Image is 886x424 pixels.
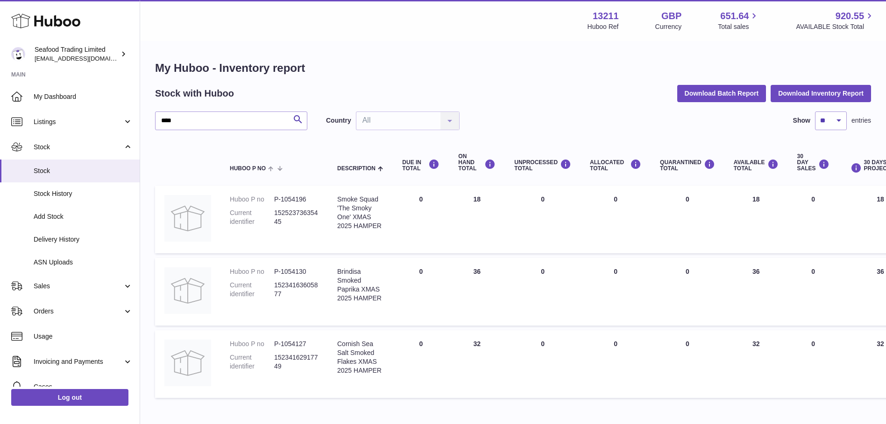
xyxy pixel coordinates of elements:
span: 0 [686,340,689,348]
td: 0 [581,258,651,326]
td: 32 [724,330,788,398]
span: Usage [34,332,133,341]
span: 0 [686,195,689,203]
dd: 15234162917749 [274,353,319,371]
td: 0 [788,186,839,253]
span: Invoicing and Payments [34,357,123,366]
strong: 13211 [593,10,619,22]
div: Brindisa Smoked Paprika XMAS 2025 HAMPER [337,267,383,303]
dt: Huboo P no [230,340,274,348]
div: 30 DAY SALES [797,153,829,172]
label: Country [326,116,351,125]
span: AVAILABLE Stock Total [796,22,875,31]
td: 0 [505,258,581,326]
dt: Current identifier [230,209,274,226]
dd: P-1054130 [274,267,319,276]
td: 18 [724,186,788,253]
img: product image [164,340,211,386]
dd: 15252373635445 [274,209,319,226]
div: Smoke Squad 'The Smoky One' XMAS 2025 HAMPER [337,195,383,230]
span: entries [851,116,871,125]
td: 0 [788,258,839,326]
button: Download Batch Report [677,85,766,102]
dd: P-1054127 [274,340,319,348]
span: Total sales [718,22,759,31]
span: 651.64 [720,10,749,22]
td: 32 [449,330,505,398]
td: 0 [393,258,449,326]
label: Show [793,116,810,125]
span: My Dashboard [34,92,133,101]
strong: GBP [661,10,681,22]
td: 0 [393,186,449,253]
td: 0 [581,186,651,253]
div: Cornish Sea Salt Smoked Flakes XMAS 2025 HAMPER [337,340,383,375]
span: [EMAIL_ADDRESS][DOMAIN_NAME] [35,55,137,62]
span: Stock History [34,189,133,198]
div: ALLOCATED Total [590,159,641,172]
h1: My Huboo - Inventory report [155,61,871,76]
div: DUE IN TOTAL [402,159,439,172]
dt: Huboo P no [230,195,274,204]
div: ON HAND Total [458,153,496,172]
span: Stock [34,143,123,152]
div: AVAILABLE Total [734,159,779,172]
button: Download Inventory Report [771,85,871,102]
a: Log out [11,389,128,406]
span: Listings [34,118,123,126]
td: 36 [724,258,788,326]
span: Stock [34,167,133,175]
dt: Huboo P no [230,267,274,276]
td: 0 [788,330,839,398]
div: Seafood Trading Limited [35,45,119,63]
td: 0 [581,330,651,398]
span: Delivery History [34,235,133,244]
span: Sales [34,282,123,291]
td: 0 [505,330,581,398]
dd: P-1054196 [274,195,319,204]
span: Add Stock [34,212,133,221]
img: online@rickstein.com [11,47,25,61]
div: Huboo Ref [588,22,619,31]
span: ASN Uploads [34,258,133,267]
div: UNPROCESSED Total [514,159,571,172]
span: 920.55 [836,10,864,22]
div: QUARANTINED Total [660,159,715,172]
td: 36 [449,258,505,326]
dt: Current identifier [230,353,274,371]
a: 920.55 AVAILABLE Stock Total [796,10,875,31]
span: Description [337,166,376,172]
a: 651.64 Total sales [718,10,759,31]
span: Huboo P no [230,166,266,172]
td: 18 [449,186,505,253]
dd: 15234163605877 [274,281,319,299]
span: Cases [34,382,133,391]
span: Orders [34,307,123,316]
dt: Current identifier [230,281,274,299]
span: 0 [686,268,689,275]
h2: Stock with Huboo [155,87,234,100]
div: Currency [655,22,682,31]
img: product image [164,195,211,242]
img: product image [164,267,211,314]
td: 0 [393,330,449,398]
td: 0 [505,186,581,253]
